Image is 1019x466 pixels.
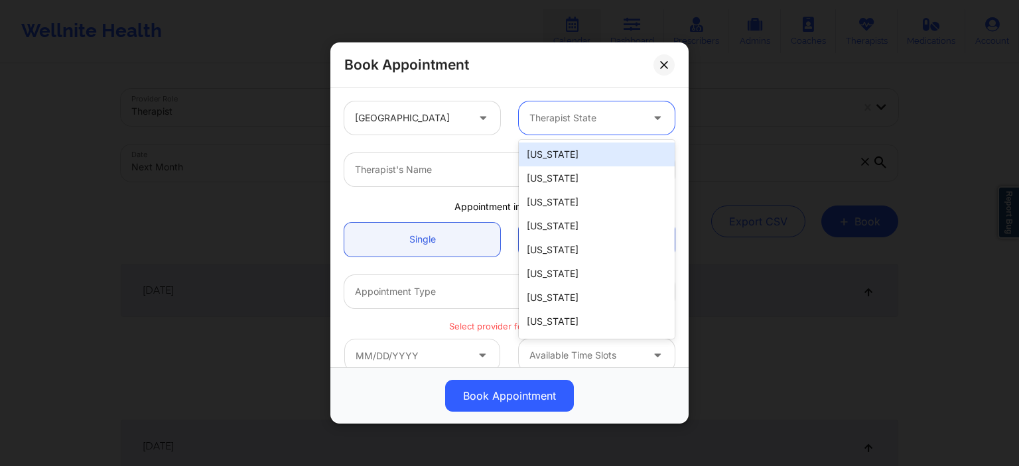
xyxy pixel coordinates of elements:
p: Select provider for availability [344,320,675,332]
div: [US_STATE] [519,286,675,310]
div: Appointment information: [335,200,684,213]
h2: Book Appointment [344,56,469,74]
div: [GEOGRAPHIC_DATA] [355,101,467,135]
input: MM/DD/YYYY [344,339,500,372]
div: [US_STATE] [519,214,675,238]
div: [US_STATE] [519,262,675,286]
div: [US_STATE][GEOGRAPHIC_DATA] [519,333,675,371]
div: [US_STATE] [519,143,675,166]
a: Single [344,222,500,256]
div: [US_STATE] [519,190,675,214]
div: [US_STATE] [519,238,675,262]
button: Book Appointment [445,380,574,412]
div: [US_STATE] [519,166,675,190]
div: [US_STATE] [519,310,675,333]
